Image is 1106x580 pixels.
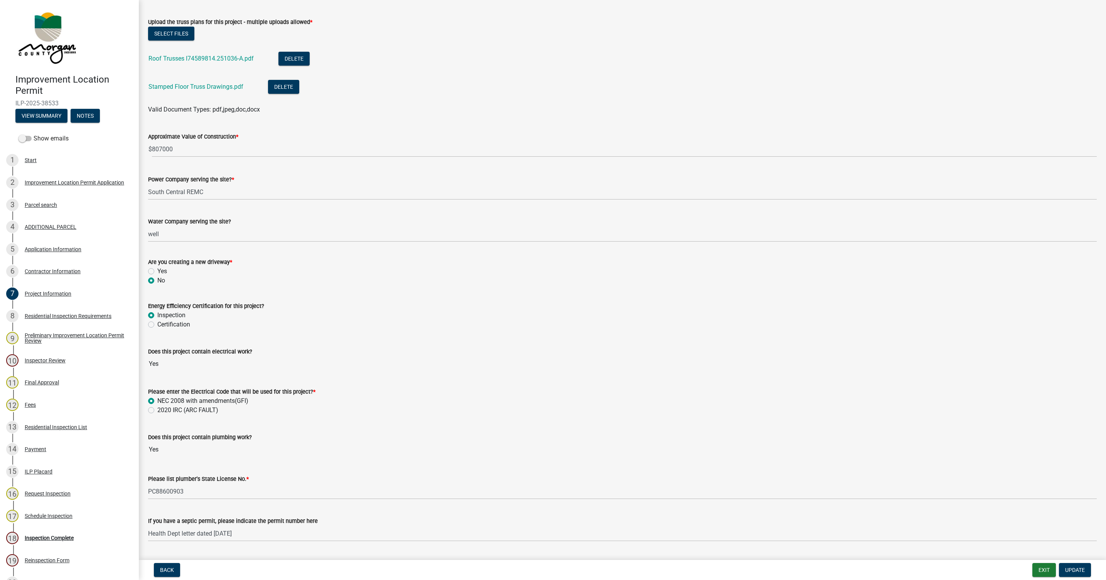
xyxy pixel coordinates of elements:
[6,487,19,500] div: 16
[148,177,234,183] label: Power Company serving the site?
[6,199,19,211] div: 3
[25,313,111,319] div: Residential Inspection Requirements
[278,52,310,66] button: Delete
[25,247,81,252] div: Application Information
[148,435,252,440] label: Does this project contain plumbing work?
[148,134,238,140] label: Approximate Value of Construction
[25,202,57,208] div: Parcel search
[148,304,264,309] label: Energy Efficiency Certification for this project?
[6,399,19,411] div: 12
[6,376,19,389] div: 11
[148,260,232,265] label: Are you creating a new driveway
[148,389,315,395] label: Please enter the Electrical Code that will be used for this project?
[6,332,19,344] div: 9
[278,56,310,63] wm-modal-confirm: Delete Document
[15,100,123,107] span: ILP-2025-38533
[6,354,19,367] div: 10
[25,333,126,343] div: Preliminary Improvement Location Permit Review
[25,291,71,296] div: Project Information
[71,109,100,123] button: Notes
[25,469,52,474] div: ILP Placard
[19,134,69,143] label: Show emails
[148,219,231,225] label: Water Company serving the site?
[148,55,254,62] a: Roof Trusses I74589814.251036-A.pdf
[268,84,299,91] wm-modal-confirm: Delete Document
[157,276,165,285] label: No
[25,180,124,185] div: Improvement Location Permit Application
[6,287,19,300] div: 7
[160,567,174,573] span: Back
[25,157,37,163] div: Start
[268,80,299,94] button: Delete
[157,396,248,406] label: NEC 2008 with amendments(GFI)
[25,402,36,408] div: Fees
[15,113,67,119] wm-modal-confirm: Summary
[148,83,243,90] a: Stamped Floor Truss Drawings.pdf
[157,267,167,276] label: Yes
[148,106,260,113] span: Valid Document Types: pdf,jpeg,doc,docx
[157,406,218,415] label: 2020 IRC (ARC FAULT)
[71,113,100,119] wm-modal-confirm: Notes
[1032,563,1056,577] button: Exit
[6,310,19,322] div: 8
[25,380,59,385] div: Final Approval
[157,311,185,320] label: Inspection
[25,491,71,496] div: Request Inspection
[148,519,318,524] label: If you have a septic permit, please indicate the permit number here
[15,109,67,123] button: View Summary
[25,513,72,519] div: Schedule Inspection
[6,221,19,233] div: 4
[25,535,74,541] div: Inspection Complete
[148,477,249,482] label: Please list plumber's State License No.
[6,510,19,522] div: 17
[148,27,194,41] button: Select files
[15,8,78,66] img: Morgan County, Indiana
[6,421,19,433] div: 13
[6,265,19,277] div: 6
[6,154,19,166] div: 1
[25,269,81,274] div: Contractor Information
[25,224,76,230] div: ADDITIONAL PARCEL
[1059,563,1091,577] button: Update
[157,320,190,329] label: Certification
[148,141,152,157] span: $
[6,465,19,478] div: 15
[15,74,133,96] h4: Improvement Location Permit
[6,443,19,455] div: 14
[25,446,46,452] div: Payment
[154,563,180,577] button: Back
[25,424,87,430] div: Residential Inspection List
[148,20,312,25] label: Upload the truss plans for this project - multiple uploads allowed
[6,554,19,566] div: 19
[6,532,19,544] div: 18
[148,349,252,355] label: Does this project contain electrical work?
[6,243,19,255] div: 5
[25,358,66,363] div: Inspector Review
[25,558,69,563] div: Reinspection Form
[1065,567,1085,573] span: Update
[6,176,19,189] div: 2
